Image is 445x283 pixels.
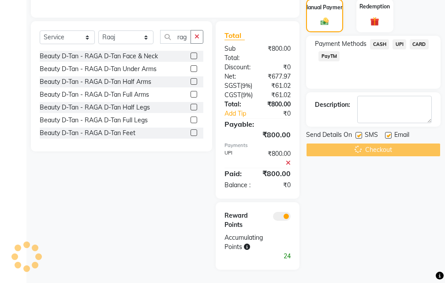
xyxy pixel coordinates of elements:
[224,142,291,149] div: Payments
[258,72,297,81] div: ₹677.97
[218,63,258,72] div: Discount:
[40,52,158,61] div: Beauty D-Tan - RAGA D-Tan Face & Neck
[218,149,258,168] div: UPI
[258,181,297,190] div: ₹0
[258,44,297,63] div: ₹800.00
[40,128,135,138] div: Beauty D-Tan - RAGA D-Tan Feet
[367,16,382,27] img: _gift.svg
[218,181,258,190] div: Balance :
[218,129,297,140] div: ₹800.00
[40,90,149,99] div: Beauty D-Tan - RAGA D-Tan Full Arms
[303,4,346,11] label: Manual Payment
[259,91,297,100] div: ₹61.02
[315,39,366,49] span: Payment Methods
[218,44,258,63] div: Sub Total:
[243,91,251,98] span: 9%
[218,100,258,109] div: Total:
[218,109,264,118] a: Add Tip
[256,168,297,179] div: ₹800.00
[359,3,390,11] label: Redemption
[40,64,157,74] div: Beauty D-Tan - RAGA D-Tan Under Arms
[40,77,151,87] div: Beauty D-Tan - RAGA D-Tan Half Arms
[306,130,352,141] span: Send Details On
[40,103,150,112] div: Beauty D-Tan - RAGA D-Tan Half Legs
[318,51,340,61] span: PayTM
[264,109,297,118] div: ₹0
[365,130,378,141] span: SMS
[218,252,297,261] div: 24
[218,91,259,100] div: ( )
[258,63,297,72] div: ₹0
[218,119,297,129] div: Payable:
[315,100,350,109] div: Description:
[218,233,277,252] div: Accumulating Points
[318,17,331,26] img: _cash.svg
[224,82,240,90] span: SGST
[218,168,256,179] div: Paid:
[259,81,297,91] div: ₹61.02
[218,211,258,230] div: Reward Points
[218,72,258,81] div: Net:
[394,130,409,141] span: Email
[224,91,241,99] span: CGST
[410,39,429,49] span: CARD
[224,31,245,40] span: Total
[40,116,148,125] div: Beauty D-Tan - RAGA D-Tan Full Legs
[160,30,191,44] input: Search or Scan
[218,81,259,91] div: ( )
[370,39,389,49] span: CASH
[393,39,406,49] span: UPI
[258,100,297,109] div: ₹800.00
[258,149,297,168] div: ₹800.00
[242,82,251,89] span: 9%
